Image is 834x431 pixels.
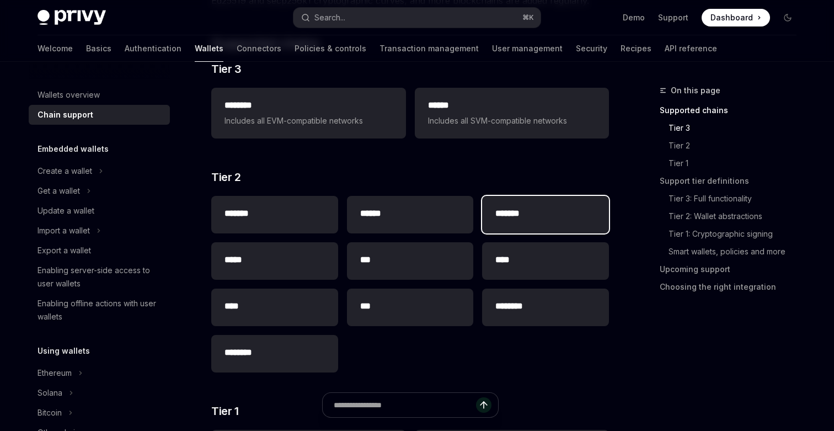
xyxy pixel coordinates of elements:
div: Enabling offline actions with user wallets [38,297,163,323]
a: Choosing the right integration [660,278,805,296]
a: Chain support [29,105,170,125]
span: Includes all EVM-compatible networks [224,114,392,127]
a: Support tier definitions [660,172,805,190]
a: Dashboard [702,9,770,26]
a: Support [658,12,688,23]
span: ⌘ K [522,13,534,22]
a: Connectors [237,35,281,62]
a: Tier 3 [660,119,805,137]
a: **** ***Includes all EVM-compatible networks [211,88,405,139]
a: Tier 1 [660,155,805,172]
a: Wallets [195,35,223,62]
a: Basics [86,35,111,62]
a: Smart wallets, policies and more [660,243,805,260]
span: On this page [671,84,720,97]
span: Tier 3 [211,61,241,77]
a: Recipes [621,35,651,62]
a: API reference [665,35,717,62]
button: Toggle Get a wallet section [29,181,170,201]
img: dark logo [38,10,106,25]
button: Toggle Create a wallet section [29,161,170,181]
button: Toggle dark mode [779,9,796,26]
button: Toggle Solana section [29,383,170,403]
a: Policies & controls [295,35,366,62]
div: Create a wallet [38,164,92,178]
button: Toggle Bitcoin section [29,403,170,423]
div: Wallets overview [38,88,100,102]
input: Ask a question... [334,393,476,417]
a: Tier 2 [660,137,805,155]
div: Ethereum [38,366,72,380]
div: Export a wallet [38,244,91,257]
a: Tier 3: Full functionality [660,190,805,207]
a: Tier 2: Wallet abstractions [660,207,805,225]
a: Update a wallet [29,201,170,221]
a: Enabling server-side access to user wallets [29,260,170,294]
div: Solana [38,386,62,400]
a: Demo [623,12,645,23]
a: **** *Includes all SVM-compatible networks [415,88,609,139]
button: Open search [293,8,541,28]
a: Tier 1: Cryptographic signing [660,225,805,243]
a: Upcoming support [660,260,805,278]
span: Tier 2 [211,169,240,185]
span: Dashboard [710,12,753,23]
div: Chain support [38,108,93,121]
button: Send message [476,397,491,413]
div: Search... [314,11,345,24]
a: Transaction management [379,35,479,62]
div: Update a wallet [38,204,94,217]
a: User management [492,35,563,62]
span: Includes all SVM-compatible networks [428,114,596,127]
div: Get a wallet [38,184,80,198]
button: Toggle Ethereum section [29,363,170,383]
h5: Embedded wallets [38,142,109,156]
a: Authentication [125,35,181,62]
a: Enabling offline actions with user wallets [29,294,170,327]
div: Bitcoin [38,406,62,419]
a: Export a wallet [29,241,170,260]
button: Toggle Import a wallet section [29,221,170,241]
div: Enabling server-side access to user wallets [38,264,163,290]
a: Welcome [38,35,73,62]
div: Import a wallet [38,224,90,237]
a: Security [576,35,607,62]
a: Wallets overview [29,85,170,105]
a: Supported chains [660,102,805,119]
h5: Using wallets [38,344,90,358]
